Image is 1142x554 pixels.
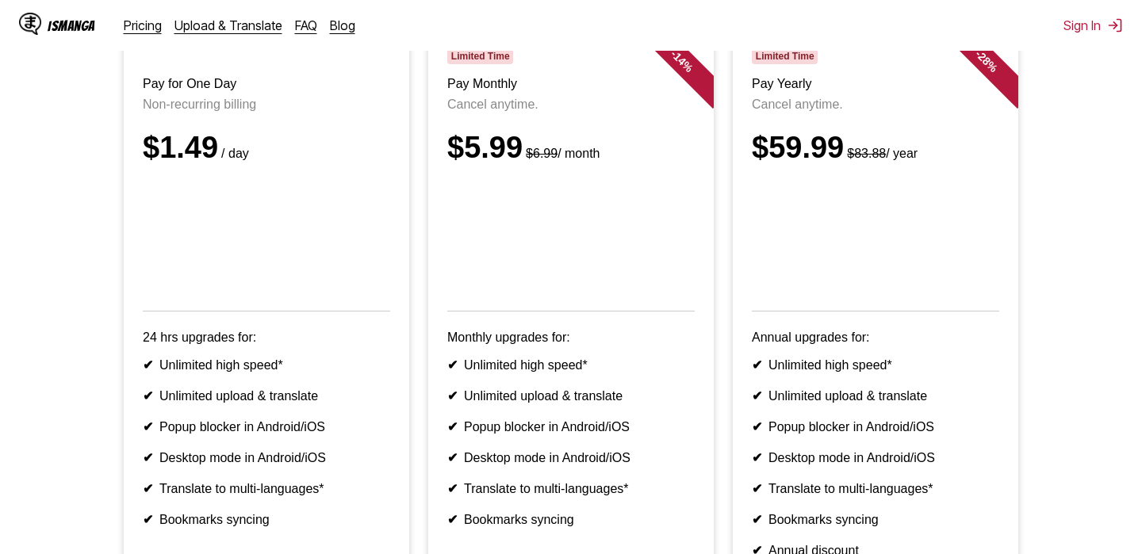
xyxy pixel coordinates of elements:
li: Unlimited upload & translate [143,388,390,403]
s: $83.88 [847,147,886,160]
span: Limited Time [752,48,818,64]
li: Popup blocker in Android/iOS [752,419,999,434]
img: Sign out [1107,17,1123,33]
b: ✔ [143,451,153,464]
p: Monthly upgrades for: [447,330,695,345]
b: ✔ [143,358,153,372]
iframe: PayPal [143,184,390,288]
li: Unlimited high speed* [447,357,695,373]
iframe: PayPal [752,184,999,288]
p: Cancel anytime. [447,97,695,112]
b: ✔ [447,420,458,434]
div: $59.99 [752,131,999,165]
b: ✔ [447,513,458,526]
h3: Pay Monthly [447,77,695,91]
a: Blog [330,17,355,33]
span: Limited Time [447,48,513,64]
div: $5.99 [447,131,695,165]
p: Non-recurring billing [143,97,390,112]
p: Cancel anytime. [752,97,999,112]
a: Upload & Translate [174,17,282,33]
div: $1.49 [143,131,390,165]
p: Annual upgrades for: [752,330,999,345]
li: Unlimited upload & translate [447,388,695,403]
li: Desktop mode in Android/iOS [447,450,695,465]
li: Bookmarks syncing [143,512,390,527]
li: Translate to multi-languages* [143,481,390,496]
b: ✔ [752,451,762,464]
b: ✔ [143,513,153,526]
p: 24 hrs upgrades for: [143,330,390,345]
div: - 28 % [939,13,1034,109]
b: ✔ [143,389,153,403]
small: / month [523,147,600,160]
li: Popup blocker in Android/iOS [143,419,390,434]
li: Bookmarks syncing [752,512,999,527]
div: IsManga [48,18,95,33]
b: ✔ [752,420,762,434]
li: Unlimited high speed* [752,357,999,373]
button: Sign In [1063,17,1123,33]
li: Desktop mode in Android/iOS [752,450,999,465]
li: Translate to multi-languages* [752,481,999,496]
b: ✔ [447,482,458,495]
a: Pricing [124,17,162,33]
b: ✔ [143,420,153,434]
b: ✔ [752,513,762,526]
li: Unlimited high speed* [143,357,390,373]
li: Unlimited upload & translate [752,388,999,403]
a: FAQ [295,17,317,33]
li: Popup blocker in Android/iOS [447,419,695,434]
b: ✔ [447,358,458,372]
li: Desktop mode in Android/iOS [143,450,390,465]
h3: Pay for One Day [143,77,390,91]
b: ✔ [447,451,458,464]
div: - 14 % [634,13,730,109]
b: ✔ [752,389,762,403]
a: IsManga LogoIsManga [19,13,124,38]
b: ✔ [752,482,762,495]
li: Translate to multi-languages* [447,481,695,496]
iframe: PayPal [447,184,695,288]
small: / year [844,147,918,160]
img: IsManga Logo [19,13,41,35]
small: / day [218,147,249,160]
li: Bookmarks syncing [447,512,695,527]
b: ✔ [143,482,153,495]
s: $6.99 [526,147,558,160]
b: ✔ [752,358,762,372]
h3: Pay Yearly [752,77,999,91]
b: ✔ [447,389,458,403]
